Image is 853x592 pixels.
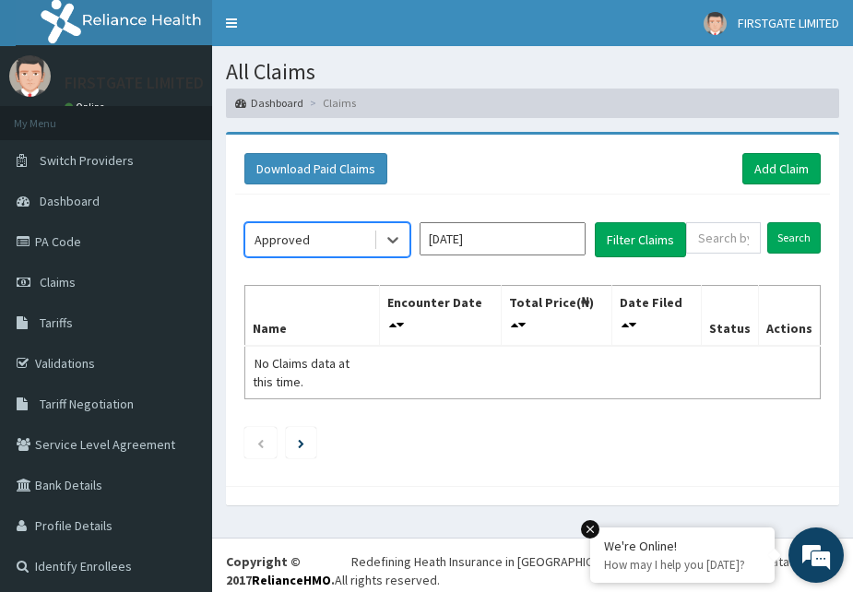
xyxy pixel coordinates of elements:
[351,552,839,571] div: Redefining Heath Insurance in [GEOGRAPHIC_DATA] using Telemedicine and Data Science!
[65,101,109,113] a: Online
[40,152,134,169] span: Switch Providers
[758,285,820,346] th: Actions
[595,222,686,257] button: Filter Claims
[767,222,821,254] input: Search
[40,396,134,412] span: Tariff Negotiation
[40,193,100,209] span: Dashboard
[253,355,349,390] span: No Claims data at this time.
[9,55,51,97] img: User Image
[226,553,335,588] strong: Copyright © 2017 .
[379,285,501,346] th: Encounter Date
[65,75,204,91] p: FIRSTGATE LIMITED
[40,314,73,331] span: Tariffs
[245,285,380,346] th: Name
[305,95,356,111] li: Claims
[701,285,758,346] th: Status
[738,15,839,31] span: FIRSTGATE LIMITED
[256,434,265,451] a: Previous page
[604,557,761,573] p: How may I help you today?
[244,153,387,184] button: Download Paid Claims
[704,12,727,35] img: User Image
[686,222,761,254] input: Search by HMO ID
[235,95,303,111] a: Dashboard
[501,285,611,346] th: Total Price(₦)
[255,231,310,249] div: Approved
[604,538,761,554] div: We're Online!
[742,153,821,184] a: Add Claim
[611,285,701,346] th: Date Filed
[226,60,839,84] h1: All Claims
[420,222,586,255] input: Select Month and Year
[298,434,304,451] a: Next page
[252,572,331,588] a: RelianceHMO
[40,274,76,290] span: Claims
